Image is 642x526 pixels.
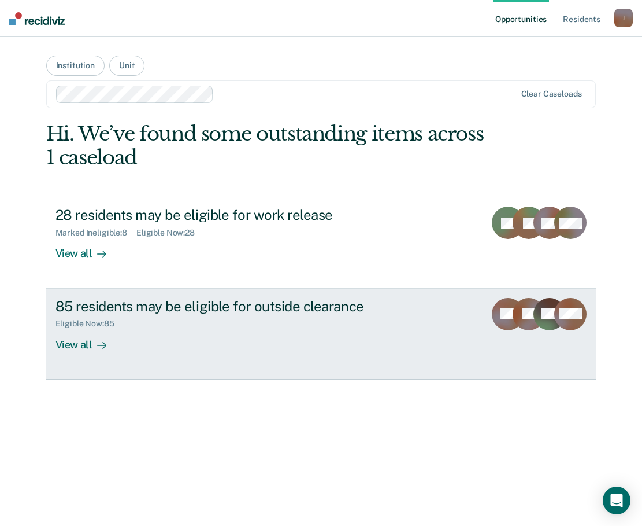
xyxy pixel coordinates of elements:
div: 28 residents may be eligible for work release [55,207,461,223]
button: Institution [46,56,105,76]
button: Unit [109,56,144,76]
div: Eligible Now : 85 [55,319,124,329]
div: Open Intercom Messenger [603,487,630,514]
button: J [614,9,633,27]
a: 85 residents may be eligible for outside clearanceEligible Now:85View all [46,289,596,380]
div: Hi. We’ve found some outstanding items across 1 caseload [46,122,487,170]
div: View all [55,238,120,260]
div: View all [55,329,120,351]
div: Eligible Now : 28 [136,228,204,238]
div: Clear caseloads [521,89,582,99]
img: Recidiviz [9,12,65,25]
a: 28 residents may be eligible for work releaseMarked Ineligible:8Eligible Now:28View all [46,197,596,288]
div: 85 residents may be eligible for outside clearance [55,298,461,315]
div: Marked Ineligible : 8 [55,228,136,238]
